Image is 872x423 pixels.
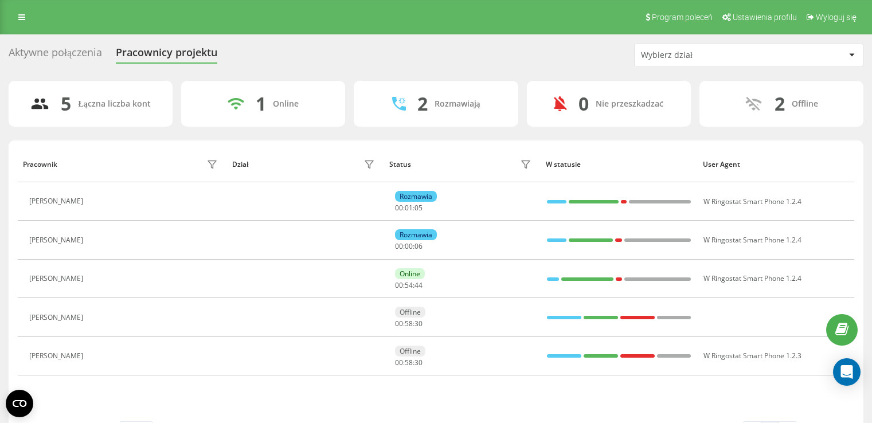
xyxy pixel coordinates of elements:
div: [PERSON_NAME] [29,314,86,322]
span: 58 [405,358,413,367]
div: 5 [61,93,71,115]
span: W Ringostat Smart Phone 1.2.4 [703,197,801,206]
div: 0 [578,93,589,115]
div: [PERSON_NAME] [29,275,86,283]
div: [PERSON_NAME] [29,197,86,205]
span: 06 [415,241,423,251]
span: Ustawienia profilu [733,13,797,22]
div: Open Intercom Messenger [833,358,861,386]
div: [PERSON_NAME] [29,352,86,360]
div: : : [395,281,423,289]
span: 00 [395,358,403,367]
div: Pracownicy projektu [116,46,217,64]
div: Nie przeszkadzać [596,99,663,109]
span: 58 [405,319,413,328]
div: Pracownik [23,160,57,169]
span: 00 [405,241,413,251]
div: Online [273,99,299,109]
span: 00 [395,203,403,213]
div: 1 [256,93,266,115]
div: Łączna liczba kont [78,99,150,109]
div: User Agent [703,160,849,169]
div: Offline [395,307,425,318]
span: W Ringostat Smart Phone 1.2.3 [703,351,801,361]
button: Open CMP widget [6,390,33,417]
span: 30 [415,319,423,328]
span: Program poleceń [652,13,713,22]
div: Online [395,268,425,279]
div: Rozmawia [395,191,437,202]
span: W Ringostat Smart Phone 1.2.4 [703,235,801,245]
div: : : [395,359,423,367]
span: 00 [395,241,403,251]
span: 05 [415,203,423,213]
span: 30 [415,358,423,367]
div: 2 [417,93,428,115]
span: 01 [405,203,413,213]
span: 00 [395,319,403,328]
div: [PERSON_NAME] [29,236,86,244]
div: : : [395,320,423,328]
div: 2 [775,93,785,115]
span: 00 [395,280,403,290]
div: Dział [232,160,248,169]
div: W statusie [546,160,692,169]
span: Wyloguj się [816,13,857,22]
div: : : [395,242,423,250]
div: : : [395,204,423,212]
div: Wybierz dział [641,50,778,60]
div: Aktywne połączenia [9,46,102,64]
span: W Ringostat Smart Phone 1.2.4 [703,273,801,283]
div: Offline [792,99,818,109]
div: Status [389,160,411,169]
span: 54 [405,280,413,290]
div: Rozmawiają [435,99,480,109]
div: Rozmawia [395,229,437,240]
div: Offline [395,346,425,357]
span: 44 [415,280,423,290]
